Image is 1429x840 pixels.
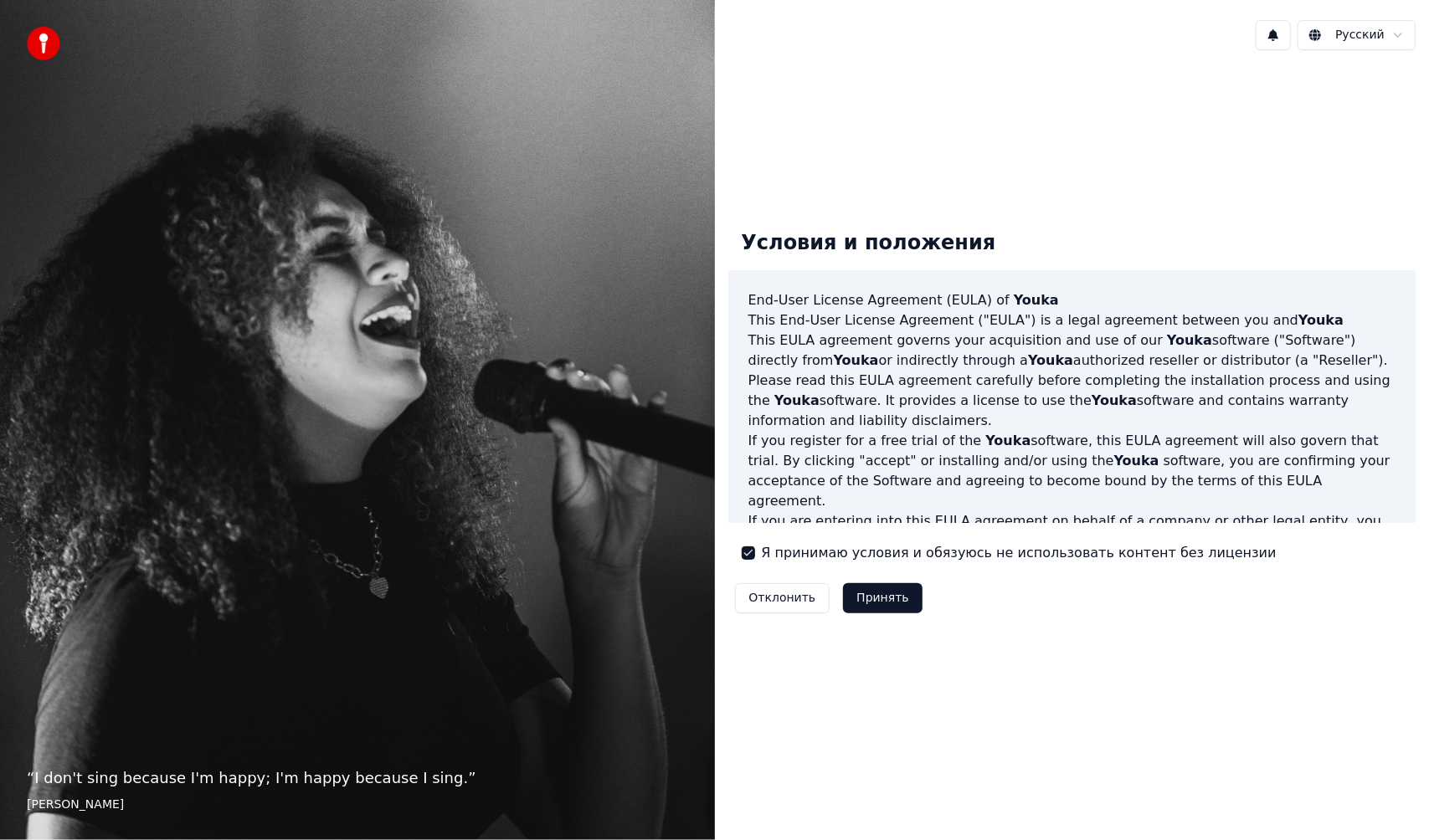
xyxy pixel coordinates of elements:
[774,392,820,408] span: Youka
[1092,392,1137,408] span: Youka
[27,796,688,813] footer: [PERSON_NAME]
[1298,312,1344,328] span: Youka
[985,433,1031,448] span: Youka
[1113,453,1159,469] span: Youka
[762,543,1277,563] label: Я принимаю условия и обязуюсь не использовать контент без лицензии
[833,352,878,368] span: Youka
[748,310,1396,330] p: This End-User License Agreement ("EULA") is a legal agreement between you and
[1028,352,1073,368] span: Youka
[748,431,1396,511] p: If you register for a free trial of the software, this EULA agreement will also govern that trial...
[748,330,1396,371] p: This EULA agreement governs your acquisition and use of our software ("Software") directly from o...
[843,583,923,613] button: Принять
[1014,292,1059,308] span: Youka
[748,290,1396,310] h3: End-User License Agreement (EULA) of
[735,583,830,613] button: Отклонить
[1167,332,1212,348] span: Youka
[27,766,688,790] p: “ I don't sing because I'm happy; I'm happy because I sing. ”
[728,217,1010,270] div: Условия и положения
[748,511,1396,612] p: If you are entering into this EULA agreement on behalf of a company or other legal entity, you re...
[27,27,60,60] img: youka
[748,371,1396,431] p: Please read this EULA agreement carefully before completing the installation process and using th...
